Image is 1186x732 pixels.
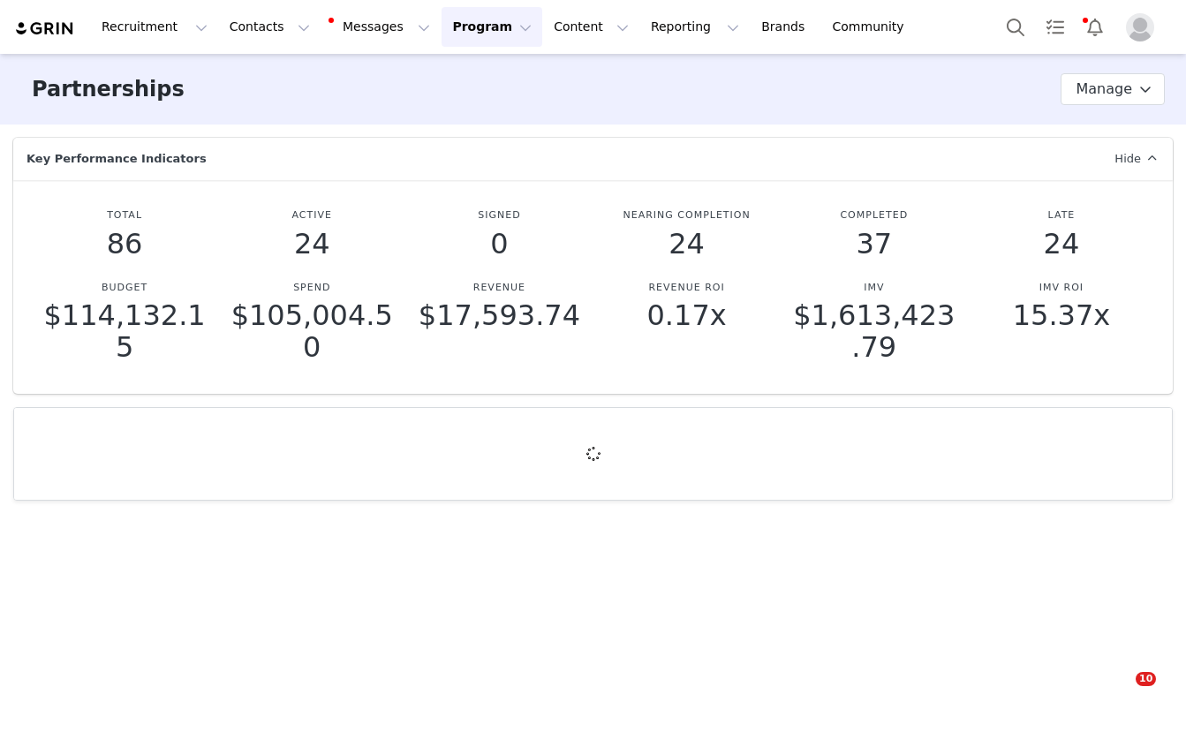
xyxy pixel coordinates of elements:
span: $114,132.15 [43,298,205,364]
span: $105,004.50 [231,298,393,364]
button: Program [442,7,542,47]
p: 0.17x [604,299,770,331]
p: IMV ROI [978,281,1144,296]
p: Signed [416,208,582,223]
button: Content [543,7,639,47]
span: 10 [1136,672,1156,686]
p: Revenue ROI [604,281,770,296]
img: placeholder-profile.jpg [1126,13,1154,42]
p: 37 [791,228,957,260]
a: Hide [1104,138,1173,180]
p: Nearing Completion [604,208,770,223]
p: 24 [604,228,770,260]
p: 24 [978,228,1144,260]
h3: Partnerships [32,73,185,105]
span: $1,613,423.79 [793,298,955,364]
p: Late [978,208,1144,223]
p: Active [229,208,395,223]
p: 0 [416,228,582,260]
p: IMV [791,281,957,296]
p: Spend [229,281,395,296]
p: 24 [229,228,395,260]
button: Manage [1061,73,1165,105]
p: Total [42,208,208,223]
a: Brands [751,7,820,47]
img: grin logo [14,20,76,37]
button: Contacts [219,7,321,47]
span: Manage [1076,79,1132,100]
div: Key Performance Indicators [22,150,220,168]
a: Community [822,7,923,47]
p: 86 [42,228,208,260]
p: Revenue [416,281,582,296]
iframe: Intercom live chat [1099,672,1142,714]
p: Completed [791,208,957,223]
p: 15.37x [978,299,1144,331]
button: Recruitment [91,7,218,47]
a: Tasks [1036,7,1075,47]
button: Messages [321,7,441,47]
span: $17,593.74 [419,298,580,332]
button: Profile [1115,13,1172,42]
button: Reporting [640,7,750,47]
p: Budget [42,281,208,296]
button: Search [996,7,1035,47]
button: Notifications [1076,7,1114,47]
